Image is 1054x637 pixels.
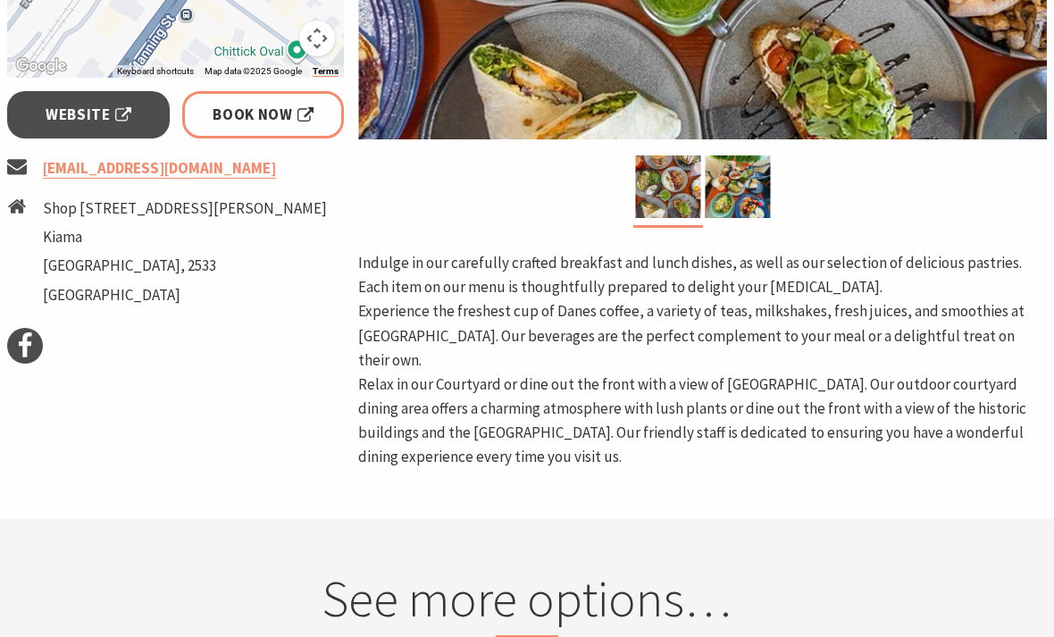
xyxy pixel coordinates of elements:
[43,283,327,307] li: [GEOGRAPHIC_DATA]
[43,158,276,179] a: [EMAIL_ADDRESS][DOMAIN_NAME]
[43,197,327,221] li: Shop [STREET_ADDRESS][PERSON_NAME]
[12,54,71,78] img: Google
[43,254,327,278] li: [GEOGRAPHIC_DATA], 2533
[46,103,131,127] span: Website
[358,373,1047,470] p: Relax in our Courtyard or dine out the front with a view of [GEOGRAPHIC_DATA]. Our outdoor courty...
[213,103,314,127] span: Book Now
[205,66,302,76] span: Map data ©2025 Google
[7,91,170,138] a: Website
[12,54,71,78] a: Click to see this area on Google Maps
[43,225,327,249] li: Kiama
[182,91,345,138] a: Book Now
[358,251,1047,299] div: Indulge in our carefully crafted breakfast and lunch dishes, as well as our selection of deliciou...
[313,66,339,77] a: Terms
[358,299,1047,373] div: Experience the freshest cup of Danes coffee, a variety of teas, milkshakes, fresh juices, and smo...
[299,21,335,56] button: Map camera controls
[117,65,194,78] button: Keyboard shortcuts
[192,568,861,637] h2: See more options…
